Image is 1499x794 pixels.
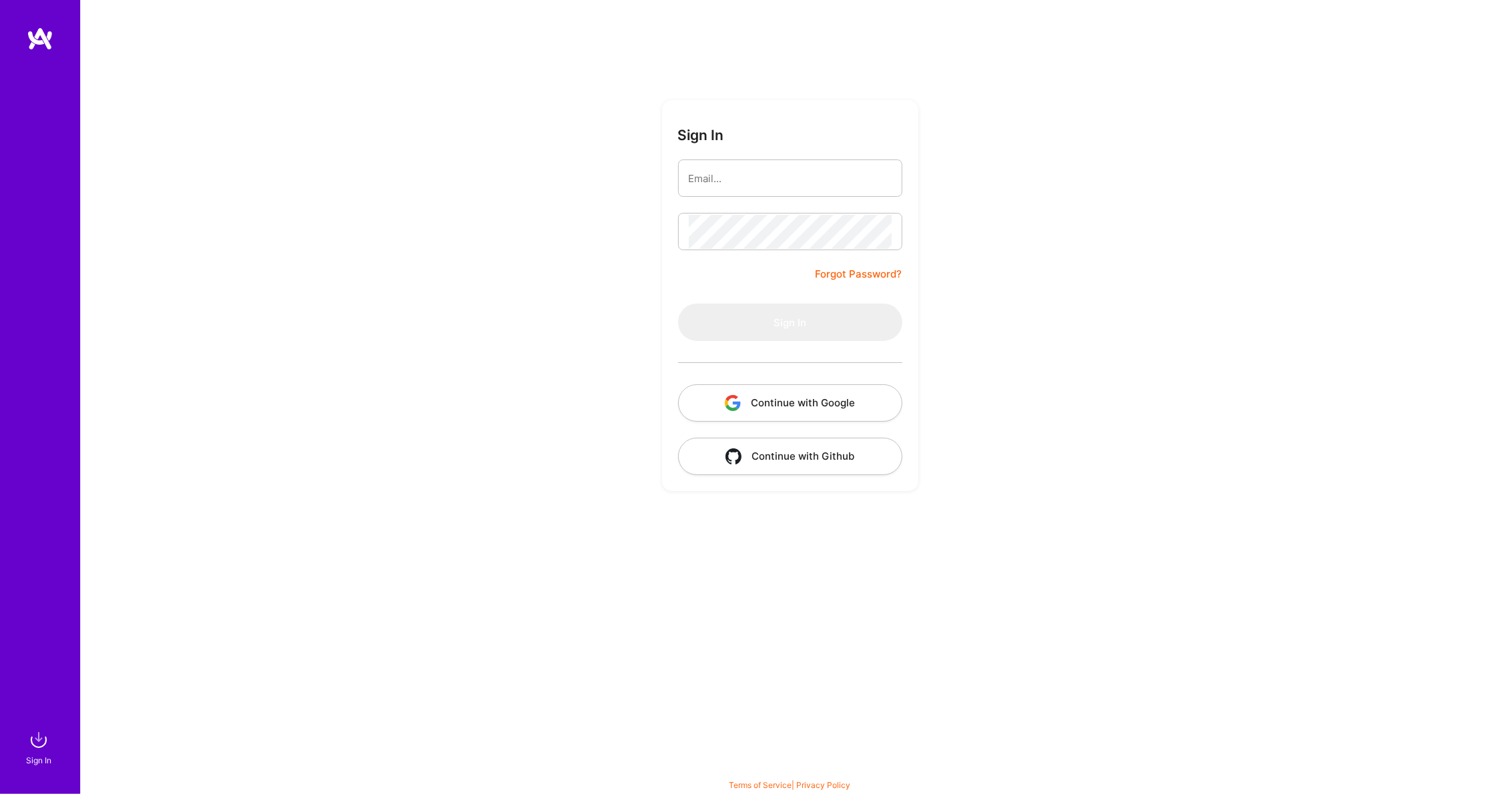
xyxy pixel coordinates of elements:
[816,266,902,282] a: Forgot Password?
[28,727,52,767] a: sign inSign In
[80,754,1499,787] div: © 2025 ATeams Inc., All rights reserved.
[729,780,792,790] a: Terms of Service
[26,753,51,767] div: Sign In
[678,438,902,475] button: Continue with Github
[678,304,902,341] button: Sign In
[796,780,850,790] a: Privacy Policy
[729,780,850,790] span: |
[689,161,892,195] input: Email...
[725,448,741,464] img: icon
[27,27,53,51] img: logo
[25,727,52,753] img: sign in
[678,127,724,143] h3: Sign In
[725,395,741,411] img: icon
[678,384,902,422] button: Continue with Google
